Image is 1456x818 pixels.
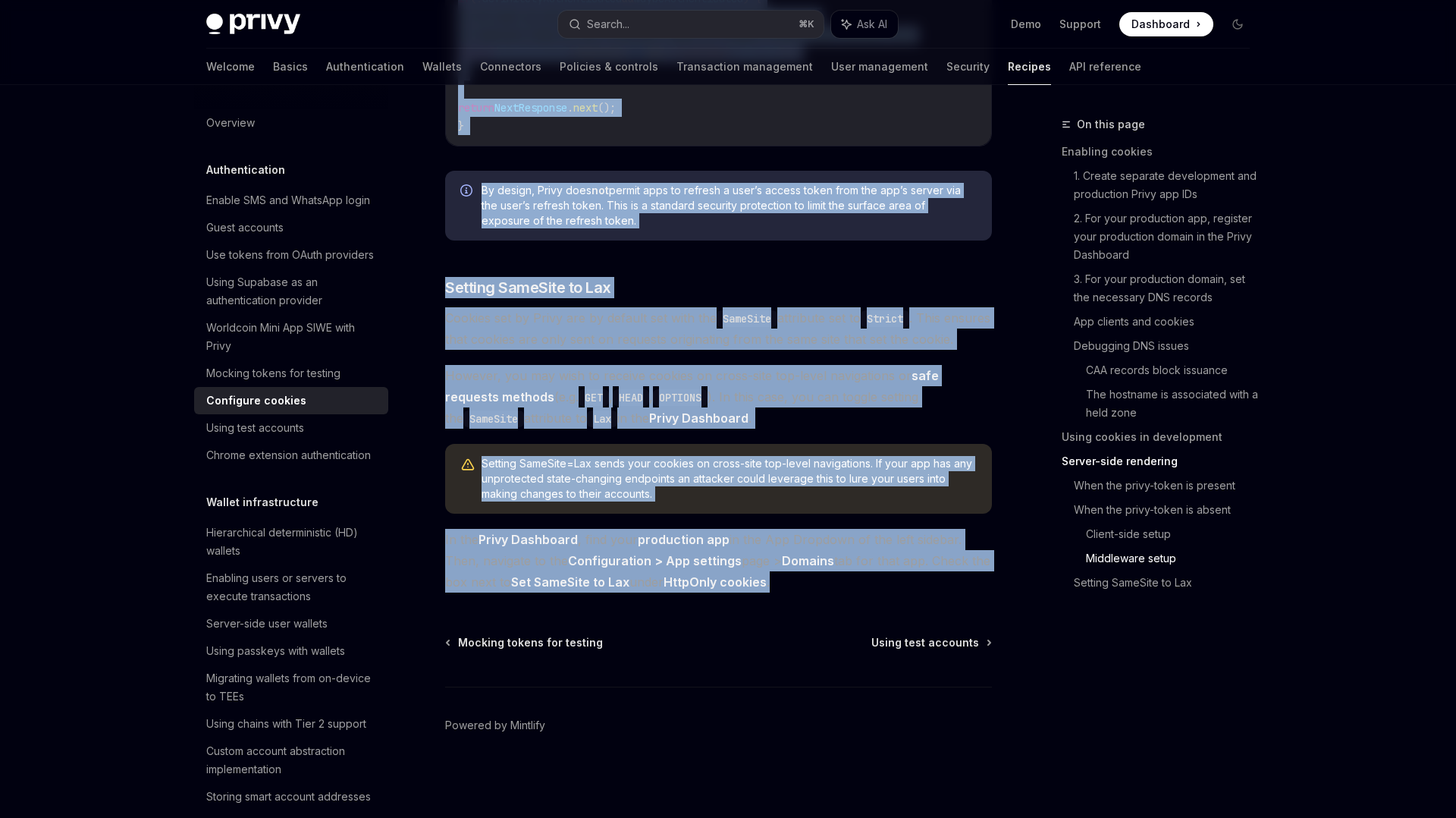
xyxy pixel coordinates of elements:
[579,389,609,406] code: GET
[194,783,388,810] a: Storing smart account addresses
[871,635,990,650] a: Using test accounts
[946,49,990,85] a: Security
[638,532,730,547] strong: production app
[653,389,708,406] code: OPTIONS
[445,718,545,733] a: Powered by Mintlify
[194,109,388,137] a: Overview
[1086,358,1262,382] a: CAA records block issuance
[1069,49,1141,85] a: API reference
[1074,267,1262,310] a: 3. For your production domain, set the necessary DNS records
[558,11,824,38] button: Search...⌘K
[447,635,603,650] a: Mocking tokens for testing
[194,710,388,738] a: Using chains with Tier 2 support
[422,49,462,85] a: Wallets
[1086,522,1262,546] a: Client-side setup
[206,446,371,464] div: Chrome extension authentication
[1062,425,1262,449] a: Using cookies in development
[573,101,598,115] span: next
[587,15,629,33] div: Search...
[206,273,379,310] div: Using Supabase as an authentication provider
[1074,473,1262,498] a: When the privy-token is present
[1059,17,1101,32] a: Support
[206,493,318,511] h5: Wallet infrastructure
[568,553,742,568] strong: Configuration > App settings
[479,532,578,548] a: Privy Dashboard
[1074,334,1262,358] a: Debugging DNS issues
[1086,546,1262,571] a: Middleware setup
[194,269,388,314] a: Using Supabase as an authentication provider
[194,360,388,387] a: Mocking tokens for testing
[1131,17,1190,32] span: Dashboard
[445,307,992,350] span: Cookies set by Privy are by default set with the attribute set to . This ensures that cookies are...
[194,442,388,469] a: Chrome extension authentication
[194,610,388,637] a: Server-side user wallets
[458,119,464,133] span: }
[1225,12,1250,36] button: Toggle dark mode
[479,532,578,547] strong: Privy Dashboard
[676,49,813,85] a: Transaction management
[587,411,617,427] code: Lax
[1077,115,1145,134] span: On this page
[857,17,887,32] span: Ask AI
[206,191,370,209] div: Enable SMS and WhatsApp login
[799,18,814,30] span: ⌘ K
[591,184,609,197] strong: not
[463,411,524,427] code: SameSite
[206,161,285,179] h5: Authentication
[206,49,255,85] a: Welcome
[511,574,629,590] strong: Set SameSite to Lax
[1086,382,1262,425] a: The hostname is associated with a held zone
[831,49,928,85] a: User management
[567,101,573,115] span: .
[458,635,603,650] span: Mocking tokens for testing
[194,519,388,565] a: Hierarchical deterministic (HD) wallets
[206,742,379,779] div: Custom account abstraction implementation
[1074,310,1262,334] a: App clients and cookies
[1074,498,1262,522] a: When the privy-token is absent
[458,101,494,115] span: return
[273,49,308,85] a: Basics
[194,241,388,269] a: Use tokens from OAuth providers
[206,246,374,264] div: Use tokens from OAuth providers
[598,101,616,115] span: ();
[206,114,255,132] div: Overview
[194,214,388,241] a: Guest accounts
[206,419,304,437] div: Using test accounts
[206,669,379,706] div: Migrating wallets from on-device to TEEs
[1062,140,1262,164] a: Enabling cookies
[206,14,300,35] img: dark logo
[445,529,992,593] span: In the , find your in the App Dropdown of the left sidebar. Then, navigate to the page > tab for ...
[861,310,909,327] code: Strict
[206,642,345,660] div: Using passkeys with wallets
[206,569,379,606] div: Enabling users or servers to execute transactions
[206,364,340,382] div: Mocking tokens for testing
[460,458,475,473] svg: Warning
[1119,12,1213,36] a: Dashboard
[717,310,777,327] code: SameSite
[1074,571,1262,595] a: Setting SameSite to Lax
[1074,206,1262,267] a: 2. For your production app, register your production domain in the Privy Dashboard
[613,389,649,406] code: HEAD
[194,187,388,214] a: Enable SMS and WhatsApp login
[326,49,404,85] a: Authentication
[194,565,388,610] a: Enabling users or servers to execute transactions
[831,11,898,38] button: Ask AI
[649,411,748,426] a: Privy Dashboard
[206,788,371,806] div: Storing smart account addresses
[194,637,388,665] a: Using passkeys with wallets
[206,219,284,237] div: Guest accounts
[782,553,834,568] strong: Domains
[206,319,379,355] div: Worldcoin Mini App SIWE with Privy
[194,665,388,710] a: Migrating wallets from on-device to TEEs
[206,524,379,560] div: Hierarchical deterministic (HD) wallets
[206,392,306,410] div: Configure cookies
[1074,164,1262,206] a: 1. Create separate development and production Privy app IDs
[1011,17,1041,32] a: Demo
[206,715,366,733] div: Using chains with Tier 2 support
[664,574,767,590] strong: HttpOnly cookies
[480,49,541,85] a: Connectors
[445,277,611,298] span: Setting SameSite to Lax
[460,184,475,200] svg: Info
[194,738,388,783] a: Custom account abstraction implementation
